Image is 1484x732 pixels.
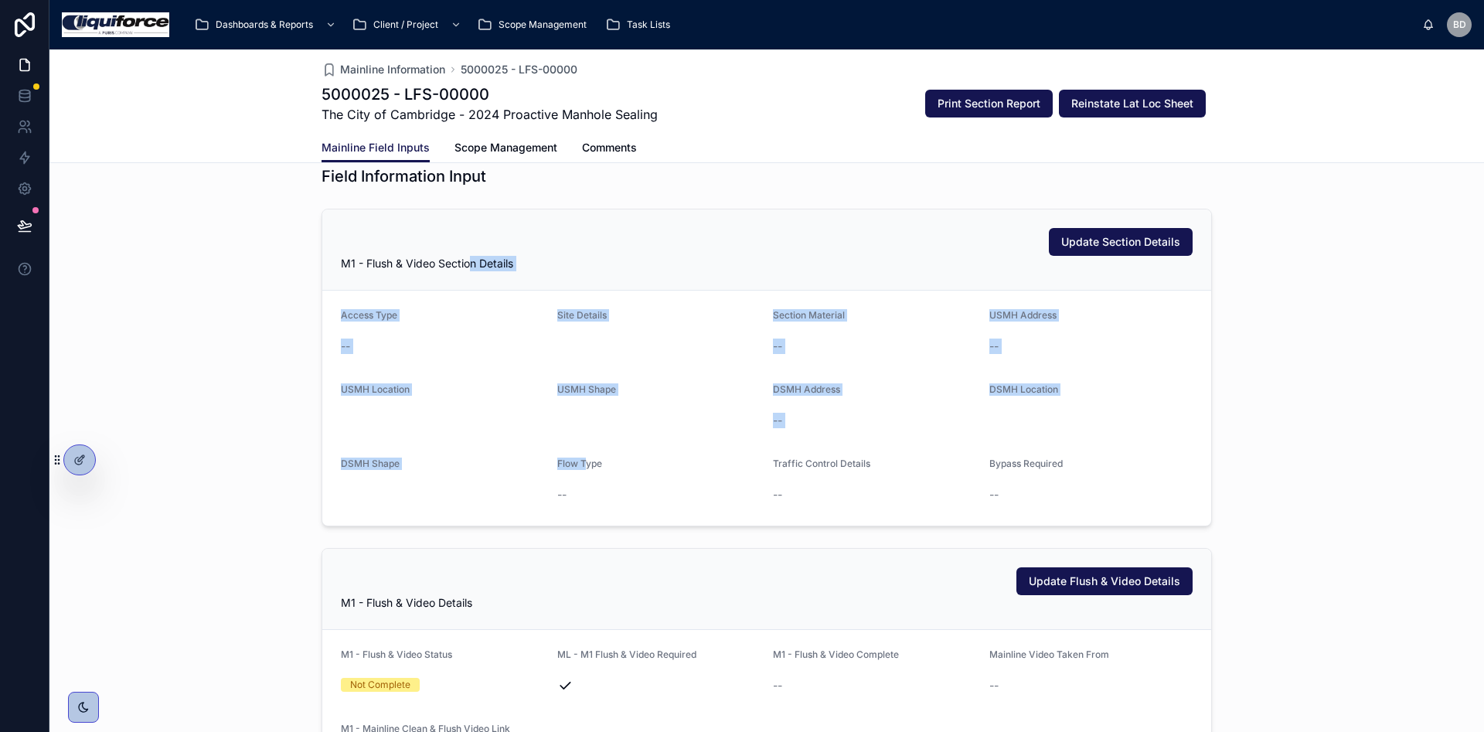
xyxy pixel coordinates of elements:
span: Update Flush & Video Details [1029,574,1180,589]
span: M1 - Flush & Video Status [341,649,452,660]
span: Access Type [341,309,397,321]
span: Update Section Details [1061,234,1180,250]
span: Site Details [557,309,607,321]
span: Comments [582,140,637,155]
span: DSMH Location [989,383,1058,395]
span: Reinstate Lat Loc Sheet [1071,96,1193,111]
span: DSMH Shape [341,458,400,469]
span: Dashboards & Reports [216,19,313,31]
span: Mainline Information [340,62,445,77]
img: App logo [62,12,169,37]
span: USMH Address [989,309,1057,321]
span: M1 - Flush & Video Complete [773,649,899,660]
span: -- [989,678,999,693]
a: Client / Project [347,11,469,39]
span: Flow Type [557,458,602,469]
span: Scope Management [499,19,587,31]
span: Mainline Field Inputs [322,140,430,155]
span: The City of Cambridge - 2024 Proactive Manhole Sealing [322,105,658,124]
span: -- [989,339,999,354]
span: Section Material [773,309,845,321]
span: Mainline Video Taken From [989,649,1109,660]
span: M1 - Flush & Video Details [341,596,472,609]
span: -- [773,487,782,502]
div: scrollable content [182,8,1422,42]
button: Print Section Report [925,90,1053,117]
a: Dashboards & Reports [189,11,344,39]
button: Update Flush & Video Details [1016,567,1193,595]
span: -- [773,339,782,354]
h1: 5000025 - LFS-00000 [322,83,658,105]
span: -- [557,487,567,502]
div: Not Complete [350,678,410,692]
span: -- [341,339,350,354]
span: Client / Project [373,19,438,31]
span: Task Lists [627,19,670,31]
span: ML - M1 Flush & Video Required [557,649,696,660]
a: Comments [582,134,637,165]
a: Scope Management [472,11,597,39]
span: BD [1453,19,1466,31]
span: M1 - Flush & Video Section Details [341,257,513,270]
a: Task Lists [601,11,681,39]
span: DSMH Address [773,383,840,395]
button: Reinstate Lat Loc Sheet [1059,90,1206,117]
span: USMH Location [341,383,410,395]
span: Scope Management [454,140,557,155]
span: USMH Shape [557,383,616,395]
a: Mainline Information [322,62,445,77]
span: -- [989,487,999,502]
span: -- [773,678,782,693]
span: Traffic Control Details [773,458,870,469]
span: Bypass Required [989,458,1063,469]
span: -- [773,413,782,428]
button: Update Section Details [1049,228,1193,256]
h1: Field Information Input [322,165,486,187]
a: Scope Management [454,134,557,165]
span: Print Section Report [938,96,1040,111]
a: Mainline Field Inputs [322,134,430,163]
a: 5000025 - LFS-00000 [461,62,577,77]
